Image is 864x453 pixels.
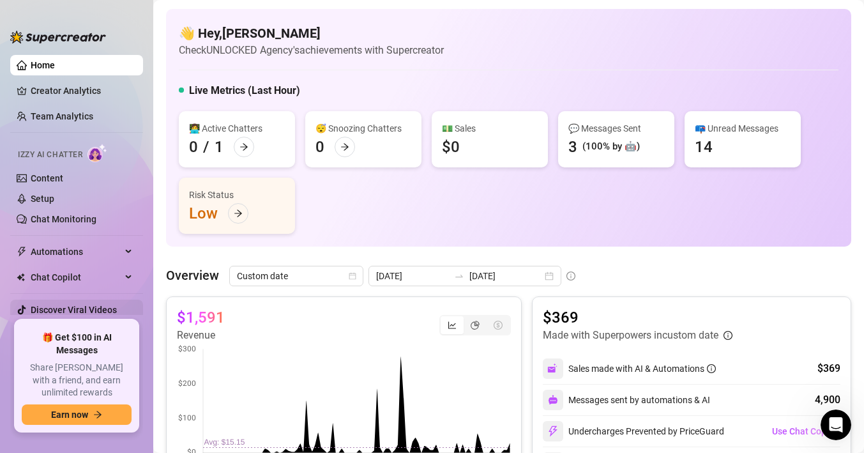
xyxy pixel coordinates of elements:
[31,81,133,101] a: Creator Analytics
[177,307,225,328] article: $1,591
[51,410,88,420] span: Earn now
[224,5,247,28] div: Close
[31,194,54,204] a: Setup
[38,253,51,266] img: Profile image for Ella
[56,191,235,216] div: hello, my 30OFF discount code doesnt seem to be working
[454,271,464,281] span: to
[234,209,243,218] span: arrow-right
[494,321,503,330] span: dollar-circle
[10,280,209,321] div: Hi [PERSON_NAME], can you please try again the code 30OFF ? Thank you![PERSON_NAME] • [DATE]
[55,254,218,265] div: joined the conversation
[543,328,718,343] article: Made with Superpowers in custom date
[31,242,121,262] span: Automations
[8,5,33,29] button: go back
[36,40,229,52] li: Full mobile app access
[340,142,349,151] span: arrow-right
[10,166,245,183] div: [DATE]
[376,269,449,283] input: Start date
[471,321,480,330] span: pie-chart
[17,247,27,257] span: thunderbolt
[543,390,710,410] div: Messages sent by automations & AI
[543,307,732,328] article: $369
[815,392,840,408] div: 4,900
[10,251,245,280] div: Ella says…
[22,362,132,399] span: Share [PERSON_NAME] with a friend, and earn unlimited rewards
[566,272,575,280] span: info-circle
[37,90,98,100] a: Go to the app
[26,109,229,121] div: With Love,
[18,149,82,161] span: Izzy AI Chatter
[442,137,460,157] div: $0
[442,121,538,135] div: 💵 Sales
[26,58,229,83] div: All designed to help you manage and grow all accounts from a single place.
[26,128,229,141] div: [PERSON_NAME] Supercreator
[10,31,106,43] img: logo-BBDzfeDw.svg
[189,121,285,135] div: 👩‍💻 Active Chatters
[568,137,577,157] div: 3
[10,234,245,251] div: [DATE]
[177,328,225,343] article: Revenue
[439,315,511,335] div: segmented control
[31,173,63,183] a: Content
[724,331,732,340] span: info-circle
[772,426,840,436] span: Use Chat Copilot
[568,362,716,376] div: Sales made with AI & Automations
[771,421,840,441] button: Use Chat Copilot
[315,137,324,157] div: 0
[695,121,791,135] div: 📪 Unread Messages
[237,266,356,286] span: Custom date
[707,364,716,373] span: info-circle
[36,7,57,27] img: Profile image for Ella
[31,214,96,224] a: Chat Monitoring
[26,89,229,102] div: 👉 and get started [DATE]
[469,269,542,283] input: End date
[87,144,107,162] img: AI Chatter
[10,183,245,234] div: Ollie says…
[315,121,411,135] div: 😴 Snoozing Chatters
[22,332,132,357] span: 🎁 Get $100 in AI Messages
[166,266,219,285] article: Overview
[448,321,457,330] span: line-chart
[189,188,285,202] div: Risk Status
[821,410,851,440] iframe: Intercom live chat
[20,324,121,332] div: [PERSON_NAME] • [DATE]
[547,363,559,374] img: svg%3e
[46,183,245,224] div: hello, my 30OFF discount code doesnt seem to be working
[239,142,248,151] span: arrow-right
[179,42,444,58] article: Check UNLOCKED Agency's achievements with Supercreator
[454,271,464,281] span: swap-right
[817,361,840,376] div: $369
[17,273,25,282] img: Chat Copilot
[31,111,93,121] a: Team Analytics
[200,5,224,29] button: Home
[62,6,145,16] h1: [PERSON_NAME]
[31,60,55,70] a: Home
[20,288,199,313] div: Hi [PERSON_NAME], can you please try again the code 30OFF ? Thank you!
[31,305,117,315] a: Discover Viral Videos
[93,410,102,419] span: arrow-right
[568,121,664,135] div: 💬 Messages Sent
[22,404,132,425] button: Earn nowarrow-right
[10,280,245,349] div: Ella says…
[179,24,444,42] h4: 👋 Hey, [PERSON_NAME]
[62,16,159,29] p: The team can also help
[543,421,724,441] div: Undercharges Prevented by PriceGuard
[215,137,224,157] div: 1
[189,83,300,98] h5: Live Metrics (Last Hour)
[582,139,640,155] div: (100% by 🤖)
[547,426,559,437] img: svg%3e
[189,137,198,157] div: 0
[31,267,121,288] span: Chat Copilot
[55,255,126,264] b: [PERSON_NAME]
[548,395,558,405] img: svg%3e
[349,272,356,280] span: calendar
[695,137,713,157] div: 14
